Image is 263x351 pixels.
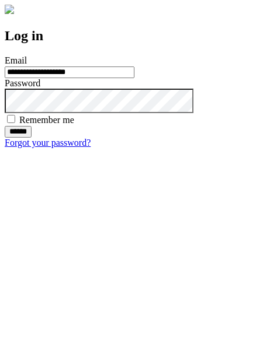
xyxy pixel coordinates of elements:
h2: Log in [5,28,258,44]
img: logo-4e3dc11c47720685a147b03b5a06dd966a58ff35d612b21f08c02c0306f2b779.png [5,5,14,14]
a: Forgot your password? [5,138,91,148]
label: Remember me [19,115,74,125]
label: Email [5,55,27,65]
label: Password [5,78,40,88]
